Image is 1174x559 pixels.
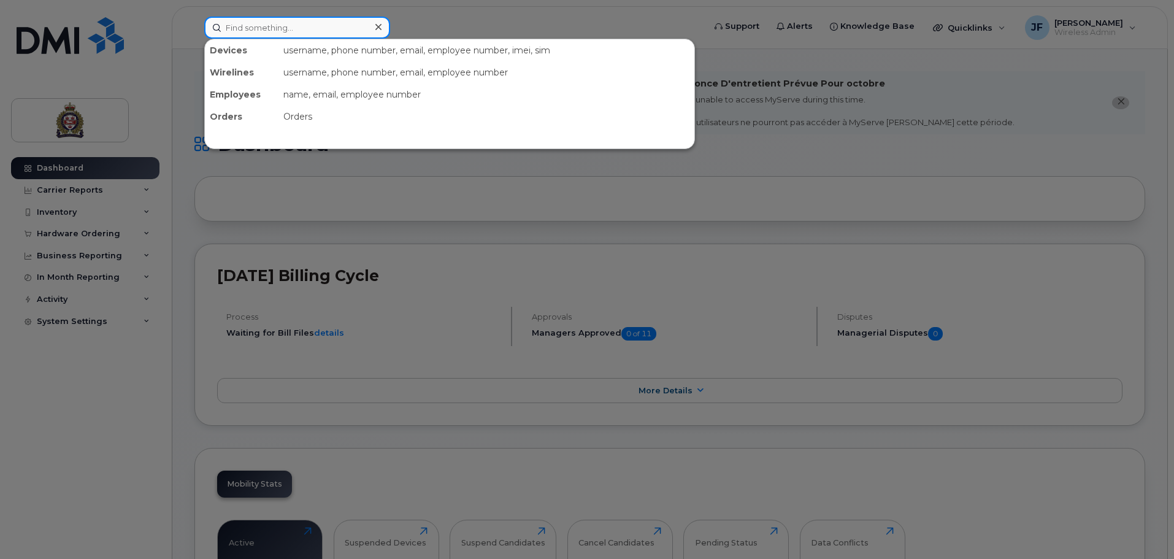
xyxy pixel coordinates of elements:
[205,61,278,83] div: Wirelines
[205,106,278,128] div: Orders
[278,39,694,61] div: username, phone number, email, employee number, imei, sim
[278,61,694,83] div: username, phone number, email, employee number
[205,83,278,106] div: Employees
[278,83,694,106] div: name, email, employee number
[278,106,694,128] div: Orders
[205,39,278,61] div: Devices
